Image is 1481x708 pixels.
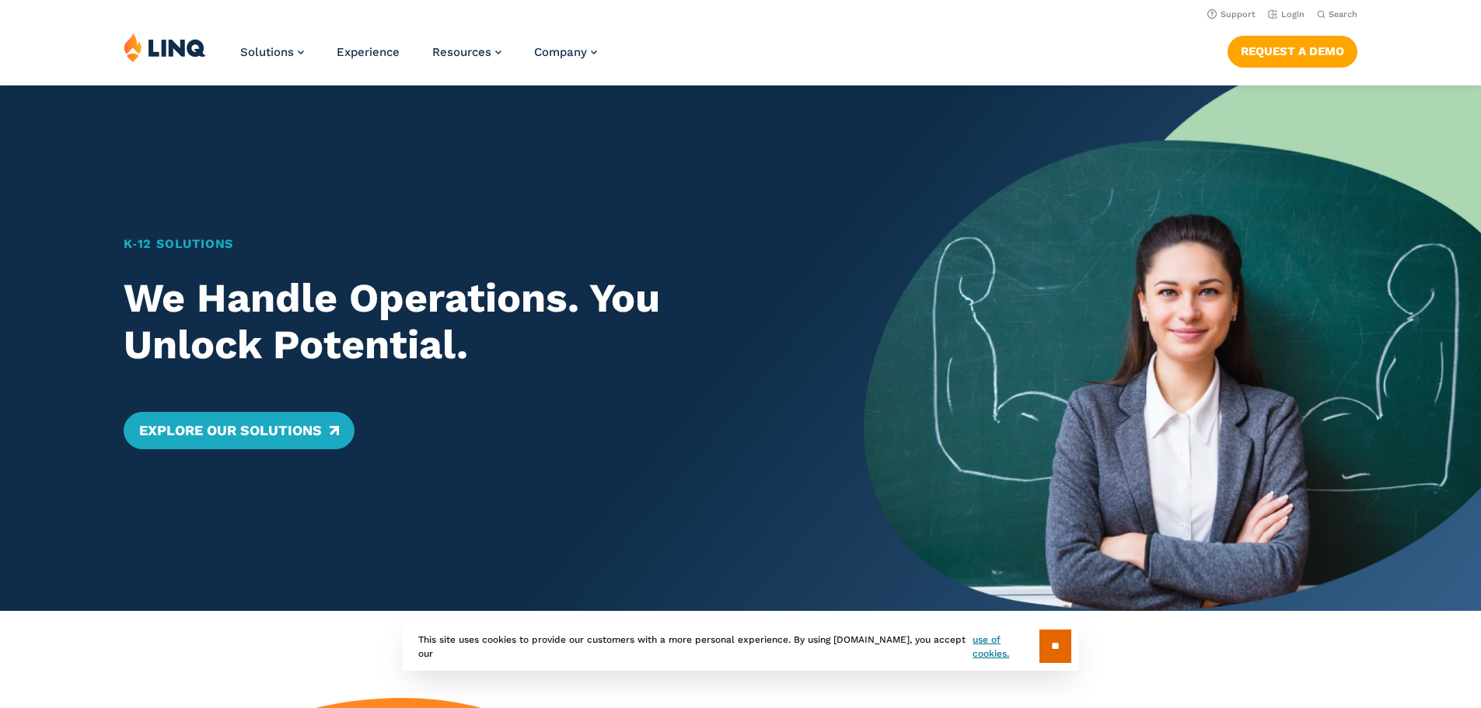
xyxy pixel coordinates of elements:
[124,33,206,62] img: LINQ | K‑12 Software
[1228,33,1357,67] nav: Button Navigation
[240,45,304,59] a: Solutions
[864,85,1481,611] img: Home Banner
[337,45,400,59] a: Experience
[124,275,804,368] h2: We Handle Operations. You Unlock Potential.
[124,235,804,253] h1: K‑12 Solutions
[534,45,597,59] a: Company
[1207,9,1256,19] a: Support
[432,45,501,59] a: Resources
[124,412,355,449] a: Explore Our Solutions
[1329,9,1357,19] span: Search
[240,45,294,59] span: Solutions
[1317,9,1357,20] button: Open Search Bar
[1228,36,1357,67] a: Request a Demo
[534,45,587,59] span: Company
[1268,9,1305,19] a: Login
[403,622,1079,671] div: This site uses cookies to provide our customers with a more personal experience. By using [DOMAIN...
[973,633,1039,661] a: use of cookies.
[432,45,491,59] span: Resources
[240,33,597,84] nav: Primary Navigation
